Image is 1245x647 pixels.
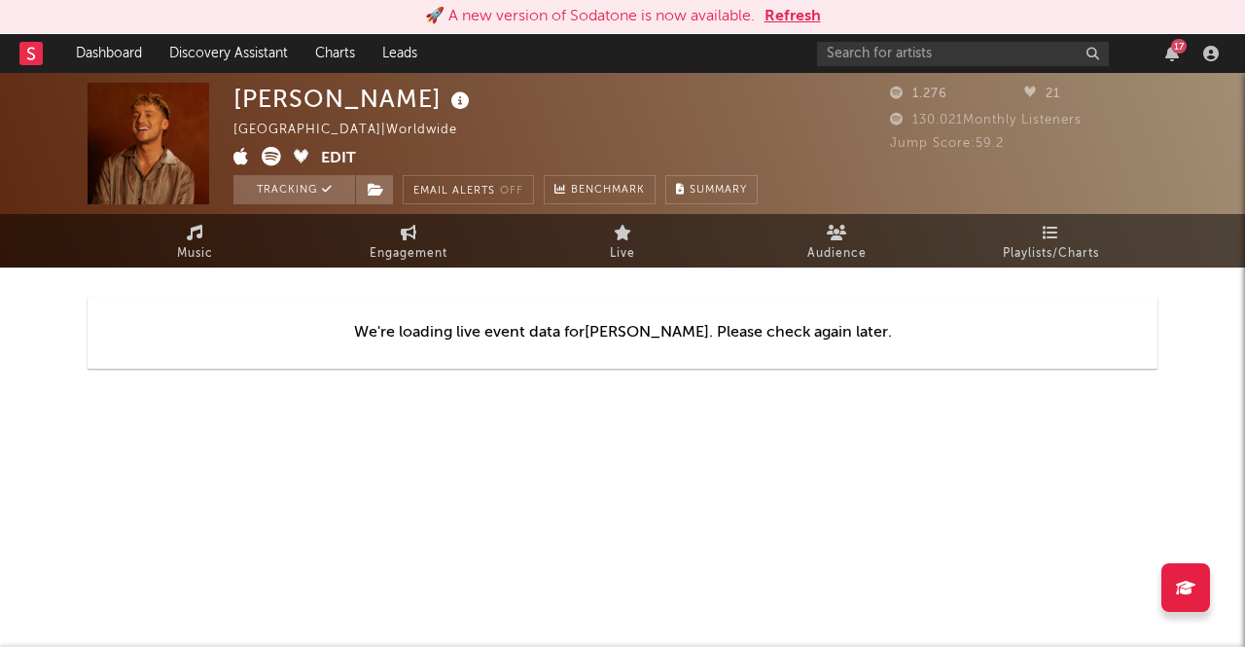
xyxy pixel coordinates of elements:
[233,83,475,115] div: [PERSON_NAME]
[425,5,755,28] div: 🚀 A new version of Sodatone is now available.
[1171,39,1187,54] div: 17
[571,179,645,202] span: Benchmark
[943,214,1157,268] a: Playlists/Charts
[516,214,729,268] a: Live
[544,175,656,204] a: Benchmark
[765,5,821,28] button: Refresh
[156,34,302,73] a: Discovery Assistant
[890,88,947,100] span: 1.276
[807,242,867,266] span: Audience
[369,34,431,73] a: Leads
[665,175,758,204] button: Summary
[177,242,213,266] span: Music
[62,34,156,73] a: Dashboard
[403,175,534,204] button: Email AlertsOff
[890,114,1082,126] span: 130.021 Monthly Listeners
[1165,46,1179,61] button: 17
[233,119,480,142] div: [GEOGRAPHIC_DATA] | Worldwide
[1024,88,1060,100] span: 21
[88,214,302,268] a: Music
[610,242,635,266] span: Live
[370,242,447,266] span: Engagement
[690,185,747,196] span: Summary
[729,214,943,268] a: Audience
[500,186,523,197] em: Off
[233,175,355,204] button: Tracking
[817,42,1109,66] input: Search for artists
[890,137,1004,150] span: Jump Score: 59.2
[302,214,516,268] a: Engagement
[88,297,1157,369] div: We're loading live event data for [PERSON_NAME] . Please check again later.
[321,147,356,171] button: Edit
[1003,242,1099,266] span: Playlists/Charts
[302,34,369,73] a: Charts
